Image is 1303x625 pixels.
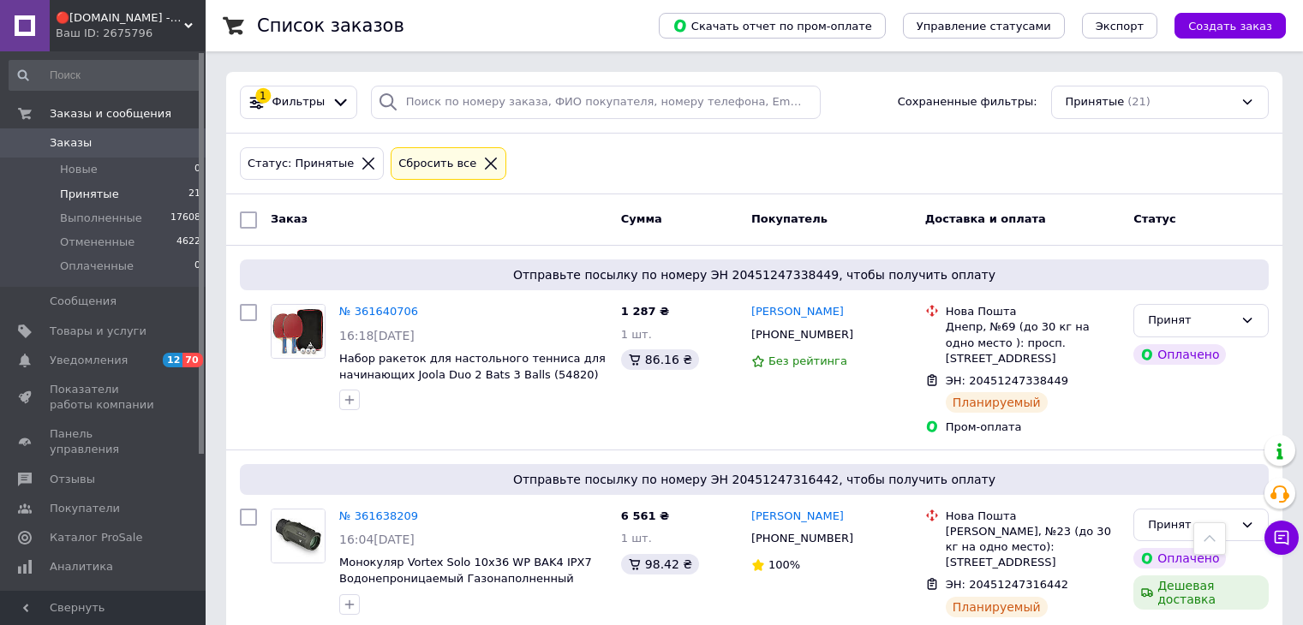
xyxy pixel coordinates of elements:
[946,509,1120,524] div: Нова Пошта
[194,259,200,274] span: 0
[946,374,1068,387] span: ЭН: 20451247338449
[371,86,821,119] input: Поиск по номеру заказа, ФИО покупателя, номеру телефона, Email, номеру накладной
[1127,95,1151,108] span: (21)
[244,155,357,173] div: Статус: Принятые
[50,588,158,619] span: Инструменты вебмастера и SEO
[903,13,1065,39] button: Управление статусами
[621,554,699,574] div: 98.42 ₴
[50,530,142,545] span: Каталог ProSale
[925,212,1046,225] span: Доставка и оплата
[339,352,606,396] a: Набор ракеток для настольного тенниса для начинающих Joola Duo 2 Bats 3 Balls (54820) Ракетка 2 ш...
[194,162,200,177] span: 0
[1157,19,1286,32] a: Создать заказ
[395,155,480,173] div: Сбросить все
[946,578,1068,591] span: ЭН: 20451247316442
[751,304,844,320] a: [PERSON_NAME]
[621,328,652,341] span: 1 шт.
[621,349,699,370] div: 86.16 ₴
[272,305,325,358] img: Фото товару
[50,294,117,309] span: Сообщения
[946,304,1120,319] div: Нова Пошта
[50,353,128,368] span: Уведомления
[1133,212,1176,225] span: Статус
[255,88,271,104] div: 1
[1188,20,1272,33] span: Создать заказ
[182,353,202,367] span: 70
[1148,312,1234,330] div: Принят
[1174,13,1286,39] button: Создать заказ
[339,556,592,600] a: Монокуляр Vortex Solo 10x36 WP BAK4 IPX7 Водонепроницаемый Газонаполненный Ударопрочный
[247,471,1262,488] span: Отправьте посылку по номеру ЭН 20451247316442, чтобы получить оплату
[751,328,853,341] span: [PHONE_NUMBER]
[946,319,1120,366] div: Днепр, №69 (до 30 кг на одно место ): просп. [STREET_ADDRESS]
[1264,521,1299,555] button: Чат с покупателем
[60,162,98,177] span: Новые
[917,20,1051,33] span: Управление статусами
[751,509,844,525] a: [PERSON_NAME]
[271,509,326,563] a: Фото товару
[247,266,1262,283] span: Отправьте посылку по номеру ЭН 20451247338449, чтобы получить оплату
[50,324,146,339] span: Товары и услуги
[621,509,669,522] span: 6 561 ₴
[672,18,872,33] span: Скачать отчет по пром-оплате
[60,259,134,274] span: Оплаченные
[621,305,669,318] span: 1 287 ₴
[60,235,134,250] span: Отмененные
[1082,13,1157,39] button: Экспорт
[621,532,652,545] span: 1 шт.
[1096,20,1144,33] span: Экспорт
[768,558,800,571] span: 100%
[1066,94,1125,110] span: Принятые
[751,212,828,225] span: Покупатель
[1133,548,1226,568] div: Оплачено
[50,106,171,122] span: Заказы и сообщения
[1148,516,1234,534] div: Принят
[56,10,184,26] span: 🔴WATTRA.COM.UA - дело техники...
[257,15,404,36] h1: Список заказов
[188,187,200,202] span: 21
[50,135,92,151] span: Заказы
[1133,575,1269,610] div: Дешевая доставка
[60,187,119,202] span: Принятые
[50,559,113,574] span: Аналитика
[946,420,1120,435] div: Пром-оплата
[50,426,158,457] span: Панель управления
[621,212,662,225] span: Сумма
[946,524,1120,571] div: [PERSON_NAME], №23 (до 30 кг на одно место): [STREET_ADDRESS]
[946,392,1048,413] div: Планируемый
[946,597,1048,617] div: Планируемый
[60,211,142,226] span: Выполненные
[50,472,95,487] span: Отзывы
[271,212,308,225] span: Заказ
[339,305,418,318] a: № 361640706
[339,509,418,522] a: № 361638209
[339,329,415,342] span: 16:18[DATE]
[898,94,1037,110] span: Сохраненные фильтры:
[56,26,206,41] div: Ваш ID: 2675796
[659,13,886,39] button: Скачать отчет по пром-оплате
[1133,344,1226,365] div: Оплачено
[9,60,202,91] input: Поиск
[339,533,415,546] span: 16:04[DATE]
[50,501,120,516] span: Покупатели
[272,509,325,562] img: Фото товару
[271,304,326,359] a: Фото товару
[768,354,847,367] span: Без рейтинга
[50,382,158,413] span: Показатели работы компании
[170,211,200,226] span: 17608
[176,235,200,250] span: 4622
[163,353,182,367] span: 12
[272,94,326,110] span: Фильтры
[751,532,853,545] span: [PHONE_NUMBER]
